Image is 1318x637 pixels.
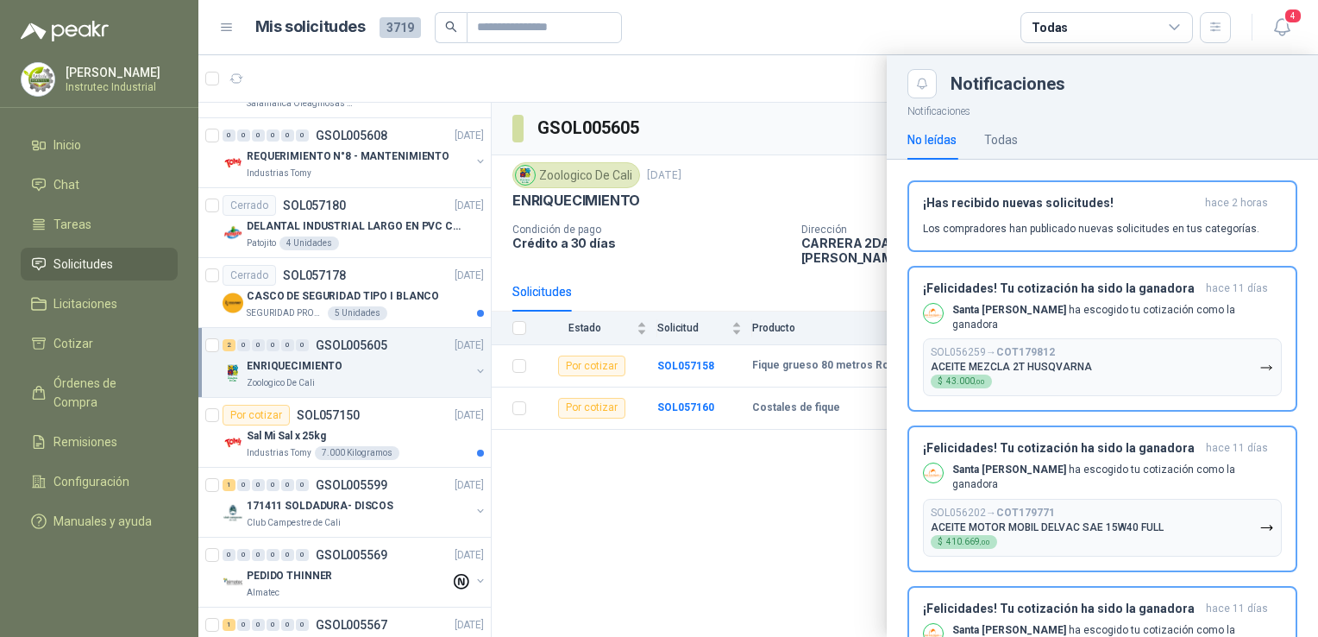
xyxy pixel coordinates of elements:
span: Remisiones [53,432,117,451]
b: Santa [PERSON_NAME] [952,464,1066,476]
a: Manuales y ayuda [21,505,178,538]
span: ,00 [975,378,985,386]
div: $ [931,535,997,549]
button: ¡Has recibido nuevas solicitudes!hace 2 horas Los compradores han publicado nuevas solicitudes en... [907,180,1297,252]
span: search [445,21,457,33]
a: Solicitudes [21,248,178,281]
button: ¡Felicidades! Tu cotización ha sido la ganadorahace 11 días Company LogoSanta [PERSON_NAME] ha es... [907,426,1297,572]
span: Cotizar [53,334,93,353]
p: [PERSON_NAME] [66,66,173,79]
a: Licitaciones [21,287,178,320]
p: ha escogido tu cotización como la ganadora [952,463,1282,492]
b: Santa [PERSON_NAME] [952,304,1066,316]
span: Inicio [53,136,81,155]
p: ACEITE MEZCLA 2T HUSQVARNA [931,361,1092,373]
p: ACEITE MOTOR MOBIL DELVAC SAE 15W40 FULL [931,521,1164,533]
p: Notificaciones [887,98,1318,120]
h3: ¡Felicidades! Tu cotización ha sido la ganadora [923,441,1199,456]
div: $ [931,375,992,388]
div: Notificaciones [951,75,1297,92]
button: SOL056202→COT179771ACEITE MOTOR MOBIL DELVAC SAE 15W40 FULL$410.669,00 [923,499,1282,557]
span: Chat [53,175,79,194]
img: Company Logo [22,63,54,96]
a: Configuración [21,465,178,498]
div: Todas [1032,18,1068,37]
p: Instrutec Industrial [66,82,173,92]
button: ¡Felicidades! Tu cotización ha sido la ganadorahace 11 días Company LogoSanta [PERSON_NAME] ha es... [907,266,1297,413]
button: 4 [1266,12,1297,43]
span: 410.669 [946,538,990,546]
h3: ¡Has recibido nuevas solicitudes! [923,196,1198,211]
a: Remisiones [21,426,178,458]
h3: ¡Felicidades! Tu cotización ha sido la ganadora [923,602,1199,616]
p: ha escogido tu cotización como la ganadora [952,303,1282,332]
b: COT179812 [996,346,1055,358]
span: hace 11 días [1206,281,1268,296]
span: ,00 [980,539,990,546]
h1: Mis solicitudes [255,15,366,40]
p: SOL056202 → [931,507,1055,520]
span: Manuales y ayuda [53,512,152,531]
a: Cotizar [21,327,178,360]
span: Órdenes de Compra [53,374,161,412]
span: 4 [1283,8,1302,24]
span: 43.000 [946,377,985,386]
p: SOL056259 → [931,346,1055,359]
img: Logo peakr [21,21,109,41]
img: Company Logo [924,304,943,323]
a: Tareas [21,208,178,241]
span: Configuración [53,472,129,491]
p: Los compradores han publicado nuevas solicitudes en tus categorías. [923,221,1259,237]
button: SOL056259→COT179812ACEITE MEZCLA 2T HUSQVARNA$43.000,00 [923,338,1282,396]
span: Solicitudes [53,255,113,274]
a: Chat [21,168,178,201]
img: Company Logo [924,464,943,482]
button: Close [907,69,937,98]
span: Licitaciones [53,294,117,313]
span: hace 11 días [1206,441,1268,456]
b: COT179771 [996,507,1055,519]
a: Inicio [21,129,178,161]
b: Santa [PERSON_NAME] [952,624,1066,636]
span: 3719 [380,17,421,38]
a: Órdenes de Compra [21,367,178,419]
h3: ¡Felicidades! Tu cotización ha sido la ganadora [923,281,1199,296]
span: hace 2 horas [1205,196,1268,211]
span: Tareas [53,215,91,234]
span: hace 11 días [1206,602,1268,616]
div: No leídas [907,130,957,149]
div: Todas [984,130,1018,149]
